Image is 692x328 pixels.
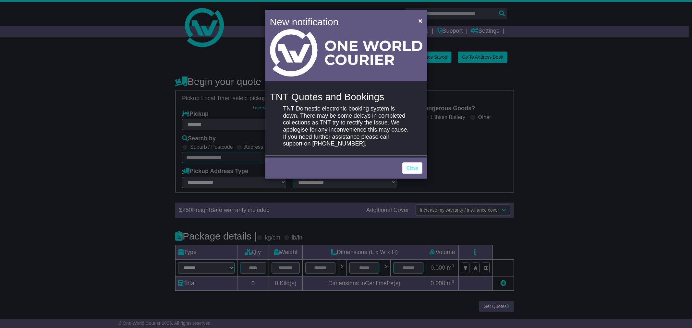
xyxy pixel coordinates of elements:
h4: New notification [270,15,409,29]
img: Light [270,29,422,76]
h4: TNT Quotes and Bookings [270,91,422,102]
span: × [418,17,422,24]
p: TNT Domestic electronic booking system is down. There may be some delays in completed collections... [283,105,409,147]
a: Close [402,162,422,174]
button: Close [415,14,425,27]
